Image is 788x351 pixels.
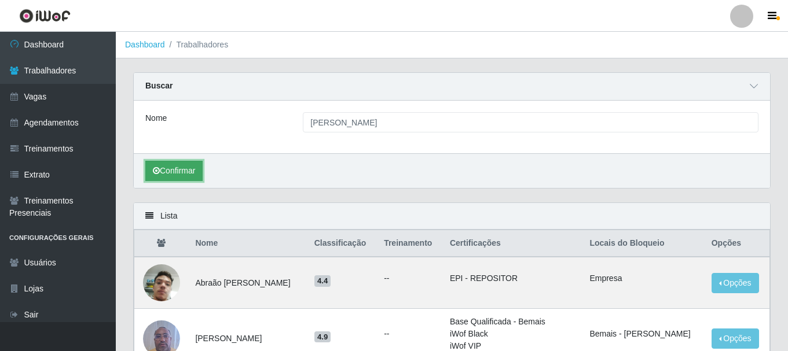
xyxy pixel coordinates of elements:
[303,112,758,132] input: Digite o Nome...
[19,9,71,23] img: CoreUI Logo
[443,230,582,257] th: Certificações
[314,331,331,343] span: 4.9
[165,39,229,51] li: Trabalhadores
[450,272,576,285] li: EPI - REPOSITOR
[705,230,770,257] th: Opções
[145,81,173,90] strong: Buscar
[134,203,770,230] div: Lista
[143,250,180,316] img: 1744297850969.jpeg
[589,328,697,340] li: Bemais - [PERSON_NAME]
[384,328,436,340] ul: --
[712,273,759,293] button: Opções
[712,328,759,349] button: Opções
[125,40,165,49] a: Dashboard
[188,230,307,257] th: Nome
[145,112,167,124] label: Nome
[450,316,576,328] li: Base Qualificada - Bemais
[307,230,377,257] th: Classificação
[377,230,443,257] th: Treinamento
[188,257,307,309] td: Abraão [PERSON_NAME]
[384,272,436,285] ul: --
[450,328,576,340] li: iWof Black
[582,230,704,257] th: Locais do Bloqueio
[589,272,697,285] li: Empresa
[116,32,788,58] nav: breadcrumb
[145,161,203,181] button: Confirmar
[314,275,331,287] span: 4.4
